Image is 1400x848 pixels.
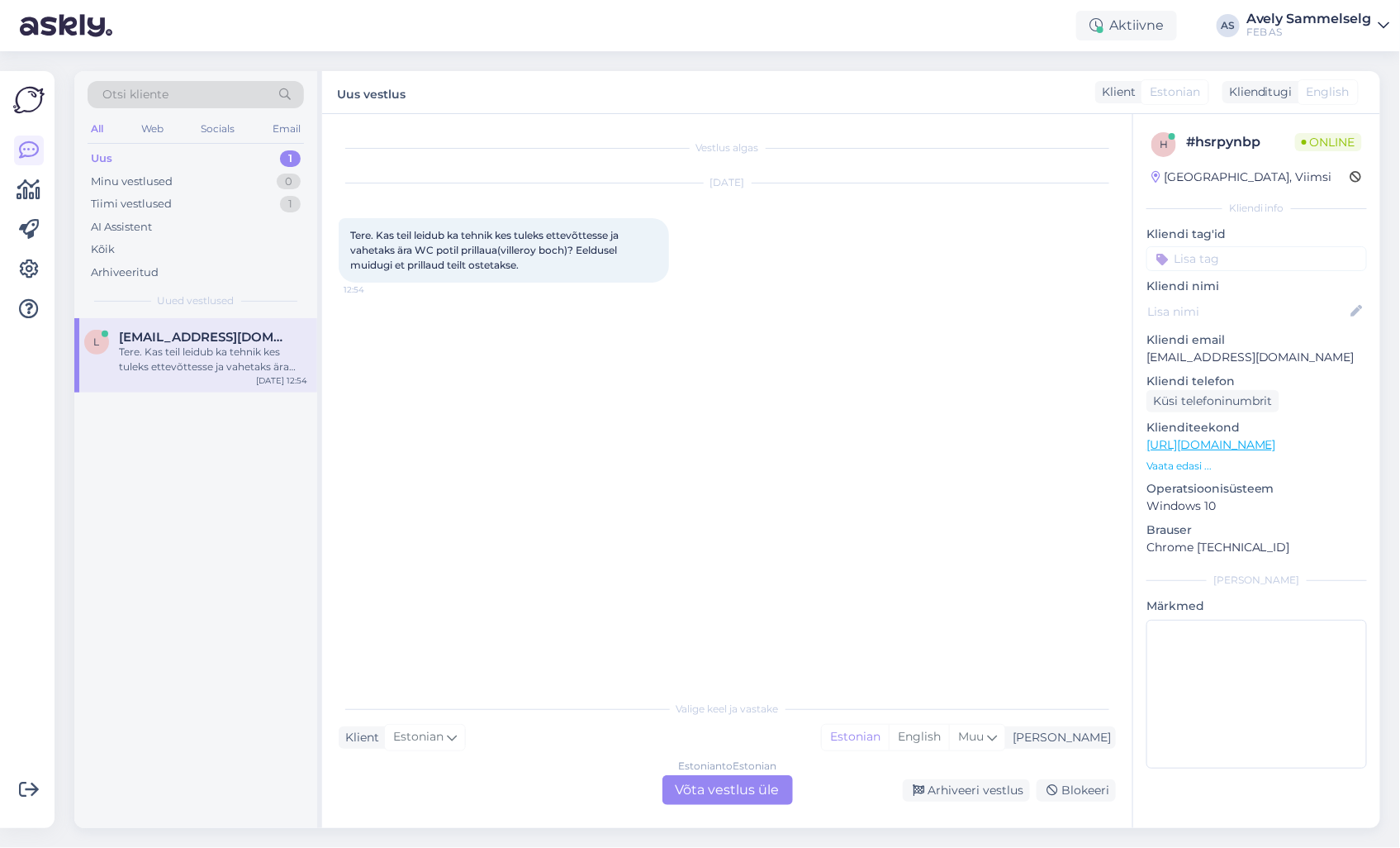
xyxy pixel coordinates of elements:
[1160,138,1168,150] span: h
[339,175,1116,190] div: [DATE]
[1146,522,1367,539] p: Brauser
[1037,779,1116,802] div: Blokeeri
[119,330,291,345] span: laser@palms.eu
[91,219,152,236] div: AI Assistent
[269,118,304,140] div: Email
[1246,12,1390,39] a: Avely SammelselgFEB AS
[958,729,984,744] span: Muu
[91,196,172,212] div: Tiimi vestlused
[350,229,621,271] span: Tere. Kas teil leidub ka tehnik kes tuleks ettevõttesse ja vahetaks ära WC potil prillaua(villero...
[197,118,238,140] div: Socials
[1146,226,1367,243] p: Kliendi tag'id
[1146,390,1279,412] div: Küsi telefoninumbrit
[91,241,115,258] div: Kõik
[1146,573,1367,588] div: [PERSON_NAME]
[280,150,301,167] div: 1
[1146,480,1367,498] p: Operatsioonisüsteem
[1307,83,1350,101] span: English
[1146,539,1367,556] p: Chrome [TECHNICAL_ID]
[339,141,1116,155] div: Vestlus algas
[91,264,159,281] div: Arhiveeritud
[91,174,173,190] div: Minu vestlused
[1151,169,1332,186] div: [GEOGRAPHIC_DATA], Viimsi
[102,86,168,103] span: Otsi kliente
[1222,83,1293,101] div: Klienditugi
[158,293,235,308] span: Uued vestlused
[1146,419,1367,436] p: Klienditeekond
[1150,83,1200,101] span: Estonian
[1146,459,1367,474] p: Vaata edasi ...
[1095,83,1136,101] div: Klient
[1147,303,1348,321] input: Lisa nimi
[280,196,301,212] div: 1
[1186,132,1295,152] div: # hsrpynbp
[138,118,167,140] div: Web
[1076,11,1177,40] div: Aktiivne
[1295,133,1362,151] span: Online
[1146,498,1367,515] p: Windows 10
[393,728,444,746] span: Estonian
[1146,373,1367,390] p: Kliendi telefon
[1146,201,1367,216] div: Kliendi info
[1146,437,1276,452] a: [URL][DOMAIN_NAME]
[88,118,107,140] div: All
[1246,26,1372,39] div: FEB AS
[1146,246,1367,271] input: Lisa tag
[889,725,949,750] div: English
[1146,349,1367,366] p: [EMAIL_ADDRESS][DOMAIN_NAME]
[1146,331,1367,349] p: Kliendi email
[277,174,301,190] div: 0
[119,345,307,374] div: Tere. Kas teil leidub ka tehnik kes tuleks ettevõttesse ja vahetaks ära WC potil prillaua(villero...
[91,150,112,167] div: Uus
[1246,12,1372,26] div: Avely Sammelselg
[903,779,1030,802] div: Arhiveeri vestlus
[678,759,776,774] div: Estonian to Estonian
[339,729,379,746] div: Klient
[822,725,889,750] div: Estonian
[339,702,1116,717] div: Valige keel ja vastake
[662,775,793,805] div: Võta vestlus üle
[13,84,45,116] img: Askly Logo
[94,336,100,348] span: l
[1006,729,1111,746] div: [PERSON_NAME]
[1217,14,1240,37] div: AS
[256,374,307,387] div: [DATE] 12:54
[1146,278,1367,295] p: Kliendi nimi
[344,283,406,296] span: 12:54
[1146,598,1367,615] p: Märkmed
[337,81,406,103] label: Uus vestlus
